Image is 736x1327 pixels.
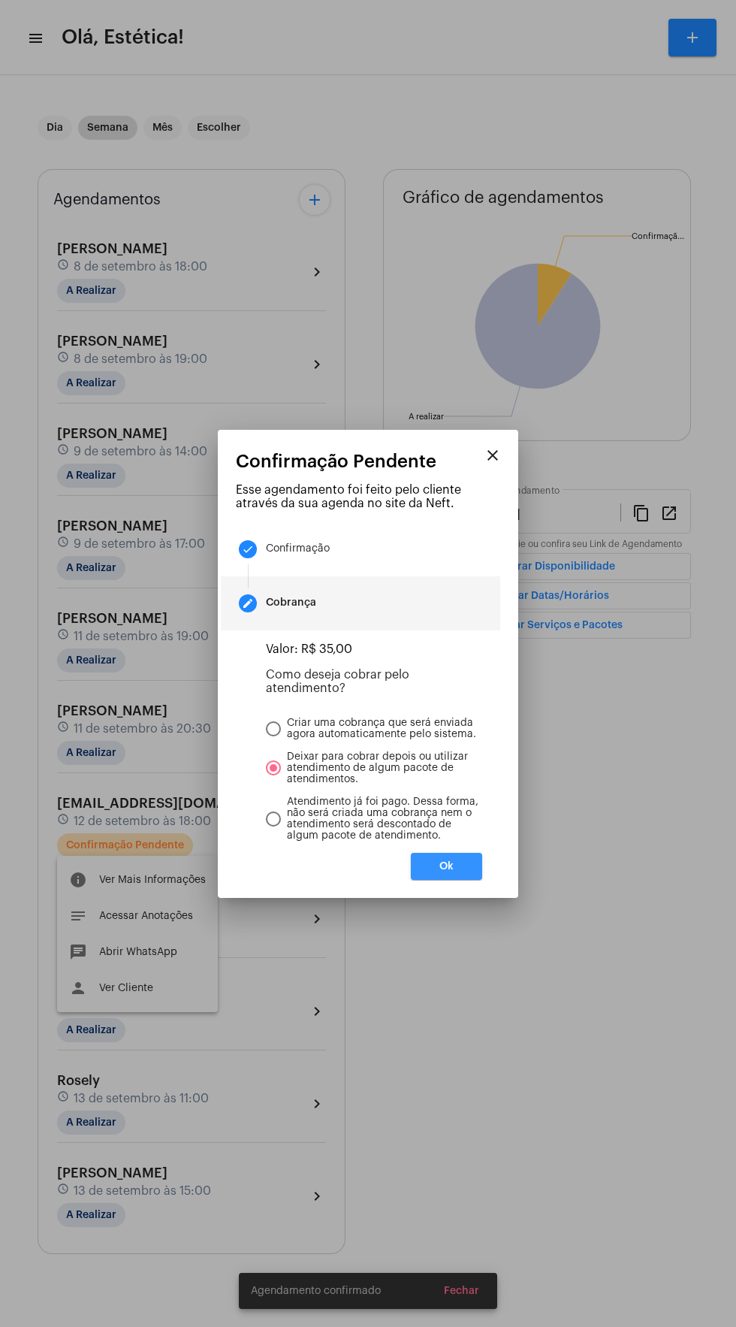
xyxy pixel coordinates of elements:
span: Deixar para cobrar depois ou utilizar atendimento de algum pacote de atendimentos. [281,751,482,785]
p: Esse agendamento foi feito pelo cliente através da sua agenda no site da Neft. [236,483,500,510]
span: Ok [439,861,454,872]
mat-icon: close [484,446,502,464]
mat-icon: done [242,543,254,555]
label: Como deseja cobrar pelo atendimento? [266,669,409,694]
div: Cobrança [266,597,316,609]
span: Confirmação Pendente [236,452,436,471]
div: Confirmação [266,543,330,555]
p: Valor: R$ 35,00 [266,642,482,656]
button: Ok [411,853,482,880]
span: Atendimento já foi pago. Dessa forma, não será criada uma cobrança nem o atendimento será descont... [281,797,482,842]
mat-icon: create [242,597,254,609]
span: Criar uma cobrança que será enviada agora automaticamente pelo sistema. [281,718,482,740]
